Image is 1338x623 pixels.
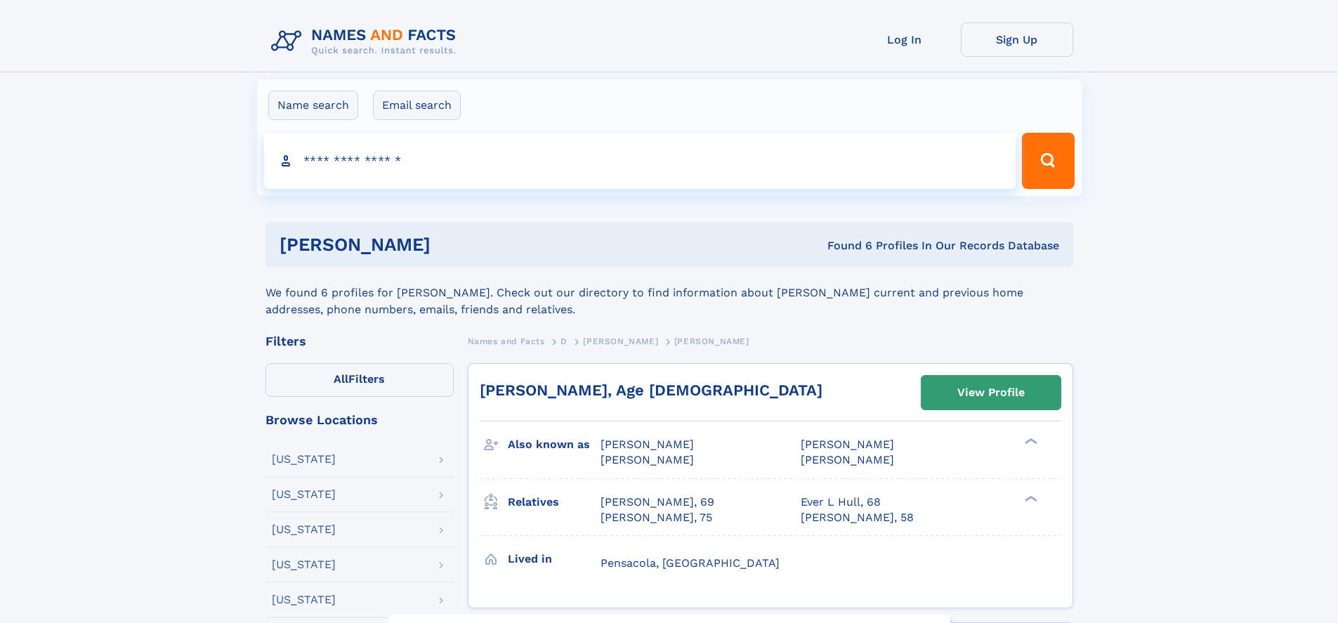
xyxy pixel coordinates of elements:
div: View Profile [957,376,1025,409]
div: We found 6 profiles for [PERSON_NAME]. Check out our directory to find information about [PERSON_... [265,268,1073,318]
button: Search Button [1022,133,1074,189]
a: Log In [848,22,961,57]
a: Names and Facts [468,332,545,350]
span: [PERSON_NAME] [601,438,694,451]
label: Filters [265,363,454,397]
h3: Relatives [508,490,601,514]
span: All [334,372,348,386]
span: [PERSON_NAME] [801,453,894,466]
a: [PERSON_NAME], 69 [601,494,714,510]
a: [PERSON_NAME], Age [DEMOGRAPHIC_DATA] [480,381,822,399]
label: Email search [373,91,461,120]
div: [US_STATE] [272,594,336,605]
input: search input [264,133,1016,189]
a: [PERSON_NAME], 75 [601,510,712,525]
a: Sign Up [961,22,1073,57]
span: Pensacola, [GEOGRAPHIC_DATA] [601,556,780,570]
a: View Profile [921,376,1061,409]
span: [PERSON_NAME] [674,336,749,346]
div: [US_STATE] [272,524,336,535]
a: [PERSON_NAME] [583,332,658,350]
h3: Lived in [508,547,601,571]
div: ❯ [1021,494,1038,503]
div: [US_STATE] [272,454,336,465]
div: ❯ [1021,437,1038,446]
h1: [PERSON_NAME] [280,236,629,254]
div: [US_STATE] [272,559,336,570]
a: [PERSON_NAME], 58 [801,510,914,525]
span: D [560,336,568,346]
span: [PERSON_NAME] [801,438,894,451]
label: Name search [268,91,358,120]
div: [US_STATE] [272,489,336,500]
div: Found 6 Profiles In Our Records Database [629,238,1059,254]
div: Browse Locations [265,414,454,426]
span: [PERSON_NAME] [583,336,658,346]
h3: Also known as [508,433,601,457]
div: Filters [265,335,454,348]
a: Ever L Hull, 68 [801,494,881,510]
img: Logo Names and Facts [265,22,468,60]
a: D [560,332,568,350]
span: [PERSON_NAME] [601,453,694,466]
